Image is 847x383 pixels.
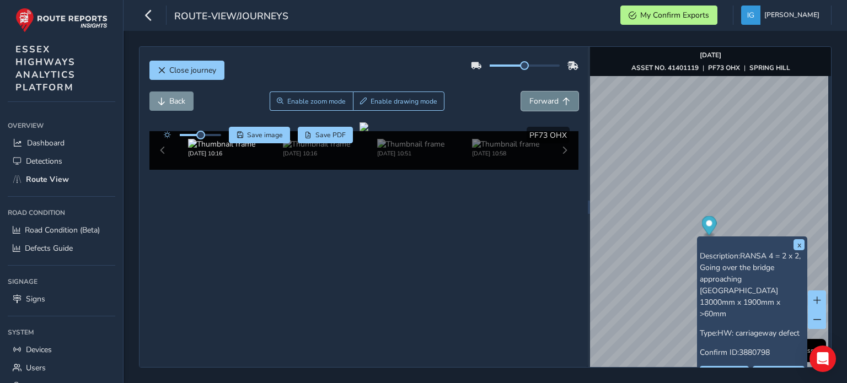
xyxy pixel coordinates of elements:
img: diamond-layout [741,6,760,25]
button: x [794,239,805,250]
div: Map marker [702,216,717,239]
a: Devices [8,341,115,359]
span: Dashboard [27,138,65,148]
strong: [DATE] [700,51,721,60]
span: Road Condition (Beta) [25,225,100,235]
span: Route View [26,174,69,185]
span: Forward [529,96,559,106]
div: Signage [8,273,115,290]
button: Back [149,91,194,111]
a: Defects Guide [8,239,115,257]
a: Road Condition (Beta) [8,221,115,239]
img: rr logo [15,8,108,33]
button: [PERSON_NAME] [741,6,823,25]
img: Thumbnail frame [472,139,539,149]
p: Confirm ID: [700,347,805,358]
a: Detections [8,152,115,170]
span: 3880798 [739,347,770,358]
strong: SPRING HILL [749,63,790,72]
span: Save image [247,131,283,139]
a: Signs [8,290,115,308]
button: Draw [353,91,445,111]
button: Save [229,127,290,143]
div: Overview [8,117,115,134]
a: Route View [8,170,115,188]
span: RANSA 4 = 2 x 2, Going over the bridge approaching [GEOGRAPHIC_DATA] 13000mm x 1900mm x >60mm [700,251,801,319]
div: [DATE] 10:16 [188,149,255,158]
span: Signs [26,294,45,304]
img: Thumbnail frame [283,139,350,149]
span: HW: carriageway defect [717,328,800,338]
span: Enable zoom mode [287,97,346,106]
span: Enable drawing mode [371,97,437,106]
div: Open Intercom Messenger [810,346,836,372]
p: Description: [700,250,805,320]
span: My Confirm Exports [640,10,709,20]
p: Type: [700,327,805,339]
strong: ASSET NO. 41401119 [631,63,699,72]
button: My Confirm Exports [620,6,717,25]
span: Devices [26,344,52,355]
span: ESSEX HIGHWAYS ANALYTICS PLATFORM [15,43,76,94]
div: [DATE] 10:16 [283,149,350,158]
div: | | [631,63,790,72]
strong: PF73 OHX [708,63,740,72]
div: [DATE] 10:58 [472,149,539,158]
a: Users [8,359,115,377]
span: PF73 OHX [529,130,567,141]
span: [PERSON_NAME] [764,6,819,25]
button: Zoom [270,91,353,111]
span: Detections [26,156,62,166]
span: Back [169,96,185,106]
span: route-view/journeys [174,9,288,25]
button: PDF [298,127,353,143]
span: Users [26,363,46,373]
div: System [8,324,115,341]
div: Road Condition [8,204,115,221]
button: Forward [521,91,578,111]
div: [DATE] 10:51 [377,149,444,158]
span: Save PDF [315,131,346,139]
button: Close journey [149,61,224,80]
img: Thumbnail frame [377,139,444,149]
span: Defects Guide [25,243,73,253]
span: Close journey [169,65,216,75]
img: Thumbnail frame [188,139,255,149]
a: Dashboard [8,134,115,152]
